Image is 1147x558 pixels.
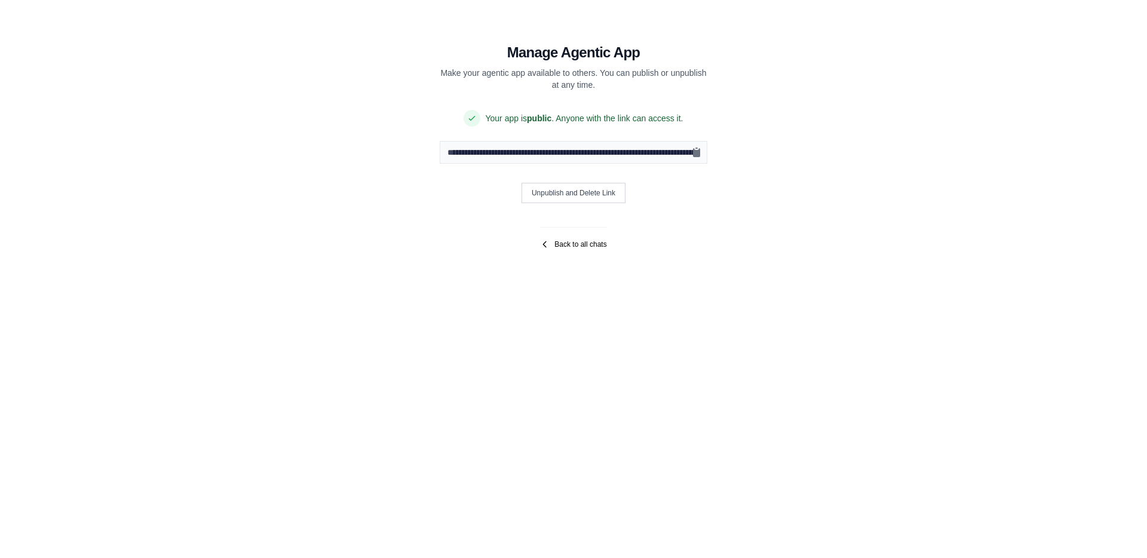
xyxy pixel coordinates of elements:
button: Copy public URL [691,146,703,158]
span: public [527,114,551,123]
p: Make your agentic app available to others. You can publish or unpublish at any time. [440,67,707,91]
h1: Manage Agentic App [507,43,640,62]
a: Back to all chats [540,240,606,249]
button: Unpublish and Delete Link [522,183,625,203]
span: Your app is . Anyone with the link can access it. [485,112,683,124]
